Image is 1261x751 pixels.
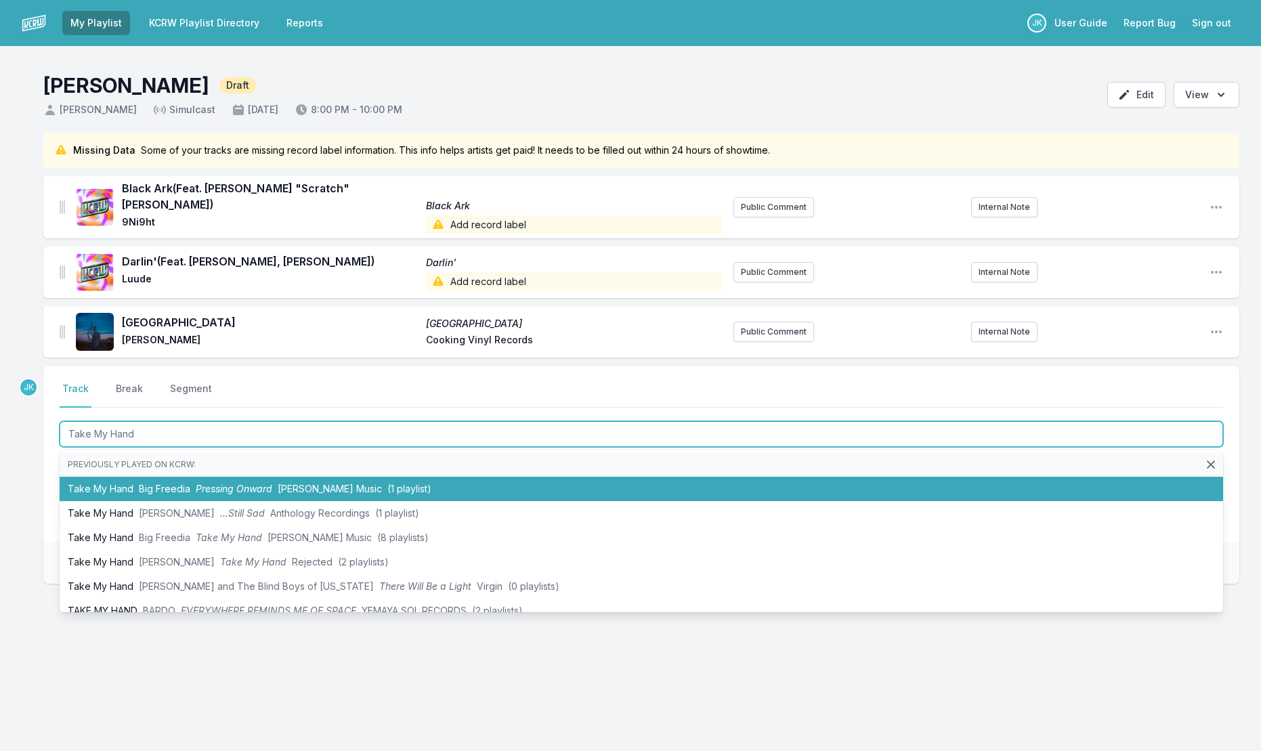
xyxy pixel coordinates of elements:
[971,262,1038,282] button: Internal Note
[60,382,91,408] button: Track
[375,507,419,519] span: (1 playlist)
[426,215,722,234] span: Add record label
[1184,11,1239,35] button: Sign out
[387,483,431,494] span: (1 playlist)
[477,580,503,592] span: Virgin
[1046,11,1115,35] a: User Guide
[139,532,190,543] span: Big Freedia
[43,73,209,98] h1: [PERSON_NAME]
[76,313,114,351] img: Shaftesbury Avenue
[1115,11,1184,35] a: Report Bug
[139,580,374,592] span: [PERSON_NAME] and The Blind Boys of [US_STATE]
[426,317,722,330] span: [GEOGRAPHIC_DATA]
[122,272,418,291] span: Luude
[1027,14,1046,33] p: Jason Kramer
[60,574,1223,599] li: Take My Hand
[1210,265,1223,279] button: Open playlist item options
[143,605,175,616] span: BARDO
[338,556,389,567] span: (2 playlists)
[60,265,65,279] img: Drag Handle
[122,253,418,270] span: Darlin' (Feat. [PERSON_NAME], [PERSON_NAME])
[508,580,559,592] span: (0 playlists)
[219,77,256,93] span: Draft
[268,532,372,543] span: [PERSON_NAME] Music
[426,256,722,270] span: Darlin'
[295,103,402,116] span: 8:00 PM - 10:00 PM
[1210,200,1223,214] button: Open playlist item options
[76,253,114,291] img: Darlin'
[379,580,471,592] span: There Will Be a Light
[60,200,65,214] img: Drag Handle
[60,599,1223,623] li: TAKE MY HAND
[141,144,770,157] span: Some of your tracks are missing record label information. This info helps artists get paid! It ne...
[278,483,382,494] span: [PERSON_NAME] Music
[426,199,722,213] span: Black Ark
[270,507,370,519] span: Anthology Recordings
[139,483,190,494] span: Big Freedia
[76,188,114,226] img: Black Ark
[426,333,722,349] span: Cooking Vinyl Records
[141,11,268,35] a: KCRW Playlist Directory
[139,507,215,519] span: [PERSON_NAME]
[472,605,523,616] span: (2 playlists)
[196,483,272,494] span: Pressing Onward
[60,501,1223,525] li: Take My Hand
[60,477,1223,501] li: Take My Hand
[377,532,429,543] span: (8 playlists)
[220,556,286,567] span: Take My Hand
[733,197,814,217] button: Public Comment
[60,525,1223,550] li: Take My Hand
[1210,325,1223,339] button: Open playlist item options
[426,272,722,291] span: Add record label
[60,550,1223,574] li: Take My Hand
[232,103,278,116] span: [DATE]
[220,507,265,519] span: ...Still Sad
[122,314,418,330] span: [GEOGRAPHIC_DATA]
[60,325,65,339] img: Drag Handle
[278,11,331,35] a: Reports
[139,556,215,567] span: [PERSON_NAME]
[1174,82,1239,108] button: Open options
[43,103,137,116] span: [PERSON_NAME]
[733,262,814,282] button: Public Comment
[362,605,467,616] span: YEMAYA SOL RECORDS
[60,452,1223,477] li: Previously played on KCRW:
[181,605,356,616] span: EVERYWHERE REMINDS ME OF SPACE
[733,322,814,342] button: Public Comment
[292,556,333,567] span: Rejected
[122,333,418,349] span: [PERSON_NAME]
[73,144,135,157] span: Missing Data
[113,382,146,408] button: Break
[60,421,1223,447] input: Track Title
[196,532,262,543] span: Take My Hand
[122,215,418,234] span: 9Ni9ht
[971,322,1038,342] button: Internal Note
[19,378,38,397] p: Jason Kramer
[1107,82,1166,108] button: Edit
[971,197,1038,217] button: Internal Note
[62,11,130,35] a: My Playlist
[122,180,418,213] span: Black Ark (Feat. [PERSON_NAME] "Scratch" [PERSON_NAME])
[167,382,215,408] button: Segment
[22,11,46,35] img: logo-white-87cec1fa9cbef997252546196dc51331.png
[153,103,215,116] span: Simulcast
